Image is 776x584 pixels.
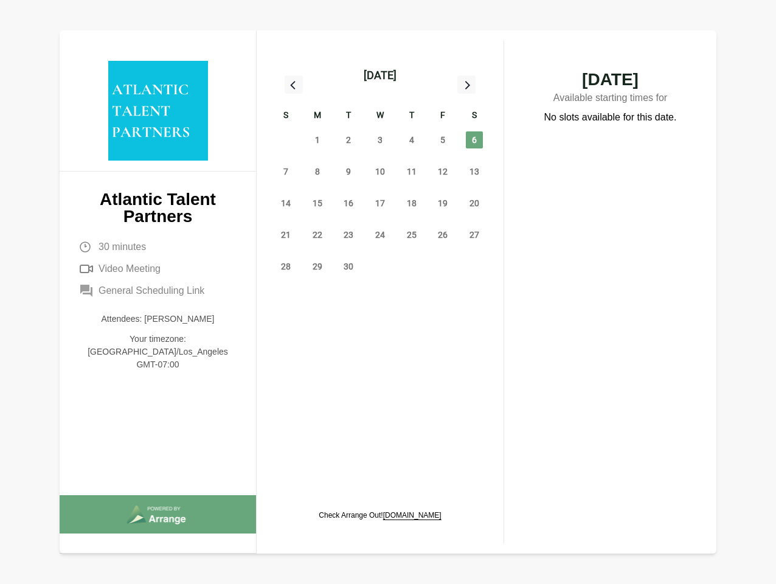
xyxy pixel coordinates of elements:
[372,226,389,243] span: Wednesday, September 24, 2025
[99,262,161,276] span: Video Meeting
[466,131,483,148] span: Saturday, September 6, 2025
[302,108,333,124] div: M
[383,511,442,520] a: [DOMAIN_NAME]
[79,313,237,325] p: Attendees: [PERSON_NAME]
[333,108,364,124] div: T
[466,195,483,212] span: Saturday, September 20, 2025
[99,240,146,254] span: 30 minutes
[99,283,204,298] span: General Scheduling Link
[459,108,490,124] div: S
[309,163,326,180] span: Monday, September 8, 2025
[309,131,326,148] span: Monday, September 1, 2025
[434,226,451,243] span: Friday, September 26, 2025
[277,258,294,275] span: Sunday, September 28, 2025
[309,195,326,212] span: Monday, September 15, 2025
[434,131,451,148] span: Friday, September 5, 2025
[270,108,302,124] div: S
[277,226,294,243] span: Sunday, September 21, 2025
[364,108,396,124] div: W
[528,88,692,110] p: Available starting times for
[364,67,397,84] div: [DATE]
[434,163,451,180] span: Friday, September 12, 2025
[372,131,389,148] span: Wednesday, September 3, 2025
[403,131,420,148] span: Thursday, September 4, 2025
[277,195,294,212] span: Sunday, September 14, 2025
[79,333,237,371] p: Your timezone: [GEOGRAPHIC_DATA]/Los_Angeles GMT-07:00
[372,195,389,212] span: Wednesday, September 17, 2025
[277,163,294,180] span: Sunday, September 7, 2025
[396,108,428,124] div: T
[309,226,326,243] span: Monday, September 22, 2025
[466,226,483,243] span: Saturday, September 27, 2025
[434,195,451,212] span: Friday, September 19, 2025
[466,163,483,180] span: Saturday, September 13, 2025
[403,226,420,243] span: Thursday, September 25, 2025
[372,163,389,180] span: Wednesday, September 10, 2025
[309,258,326,275] span: Monday, September 29, 2025
[340,195,357,212] span: Tuesday, September 16, 2025
[403,163,420,180] span: Thursday, September 11, 2025
[340,163,357,180] span: Tuesday, September 9, 2025
[79,191,237,225] p: Atlantic Talent Partners
[544,110,677,125] p: No slots available for this date.
[403,195,420,212] span: Thursday, September 18, 2025
[428,108,459,124] div: F
[340,131,357,148] span: Tuesday, September 2, 2025
[528,71,692,88] span: [DATE]
[340,258,357,275] span: Tuesday, September 30, 2025
[340,226,357,243] span: Tuesday, September 23, 2025
[319,510,441,520] p: Check Arrange Out!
